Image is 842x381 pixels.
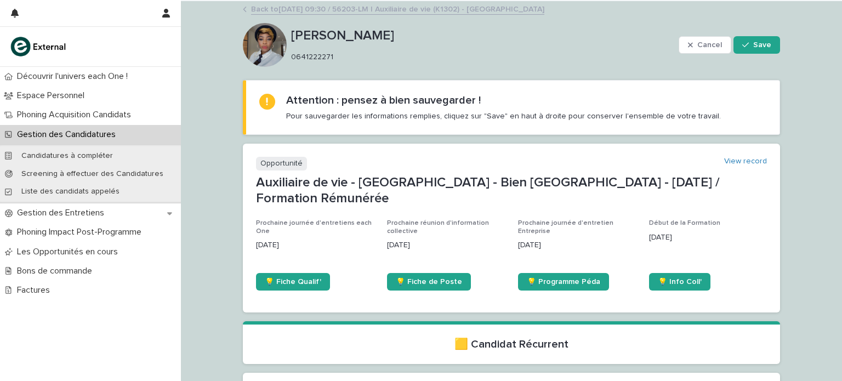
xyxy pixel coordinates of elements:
[13,187,128,196] p: Liste des candidats appelés
[251,2,544,15] a: Back to[DATE] 09:30 / 56203-LM | Auxiliaire de vie (K1302) - [GEOGRAPHIC_DATA]
[396,278,462,286] span: 💡 Fiche de Poste
[13,110,140,120] p: Phoning Acquisition Candidats
[733,36,780,54] button: Save
[256,240,374,251] p: [DATE]
[256,220,372,234] span: Prochaine journée d'entretiens each One
[724,157,767,166] a: View record
[658,278,702,286] span: 💡 Info Coll'
[518,240,636,251] p: [DATE]
[387,220,489,234] span: Prochaine réunion d'information collective
[286,94,481,107] h2: Attention : pensez à bien sauvegarder !
[13,266,101,276] p: Bons de commande
[9,36,69,58] img: bc51vvfgR2QLHU84CWIQ
[256,338,767,351] p: 🟨 Candidat Récurrent
[387,273,471,291] a: 💡 Fiche de Poste
[13,90,93,101] p: Espace Personnel
[649,273,710,291] a: 💡 Info Coll'
[256,273,330,291] a: 💡 Fiche Qualif'
[13,208,113,218] p: Gestion des Entretiens
[286,111,721,121] p: Pour sauvegarder les informations remplies, cliquez sur "Save" en haut à droite pour conserver l'...
[649,220,720,226] span: Début de la Formation
[13,247,127,257] p: Les Opportunités en cours
[13,129,124,140] p: Gestion des Candidatures
[13,169,172,179] p: Screening à effectuer des Candidatures
[697,41,722,49] span: Cancel
[256,175,767,207] p: Auxiliaire de vie - [GEOGRAPHIC_DATA] - Bien [GEOGRAPHIC_DATA] - [DATE] / Formation Rémunérée
[291,53,670,62] p: 0641222271
[679,36,731,54] button: Cancel
[753,41,771,49] span: Save
[527,278,600,286] span: 💡 Programme Péda
[256,157,307,170] p: Opportunité
[518,220,613,234] span: Prochaine journée d'entretien Entreprise
[265,278,321,286] span: 💡 Fiche Qualif'
[649,232,767,243] p: [DATE]
[13,151,122,161] p: Candidatures à compléter
[13,227,150,237] p: Phoning Impact Post-Programme
[291,28,674,44] p: [PERSON_NAME]
[13,285,59,295] p: Factures
[518,273,609,291] a: 💡 Programme Péda
[387,240,505,251] p: [DATE]
[13,71,136,82] p: Découvrir l'univers each One !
